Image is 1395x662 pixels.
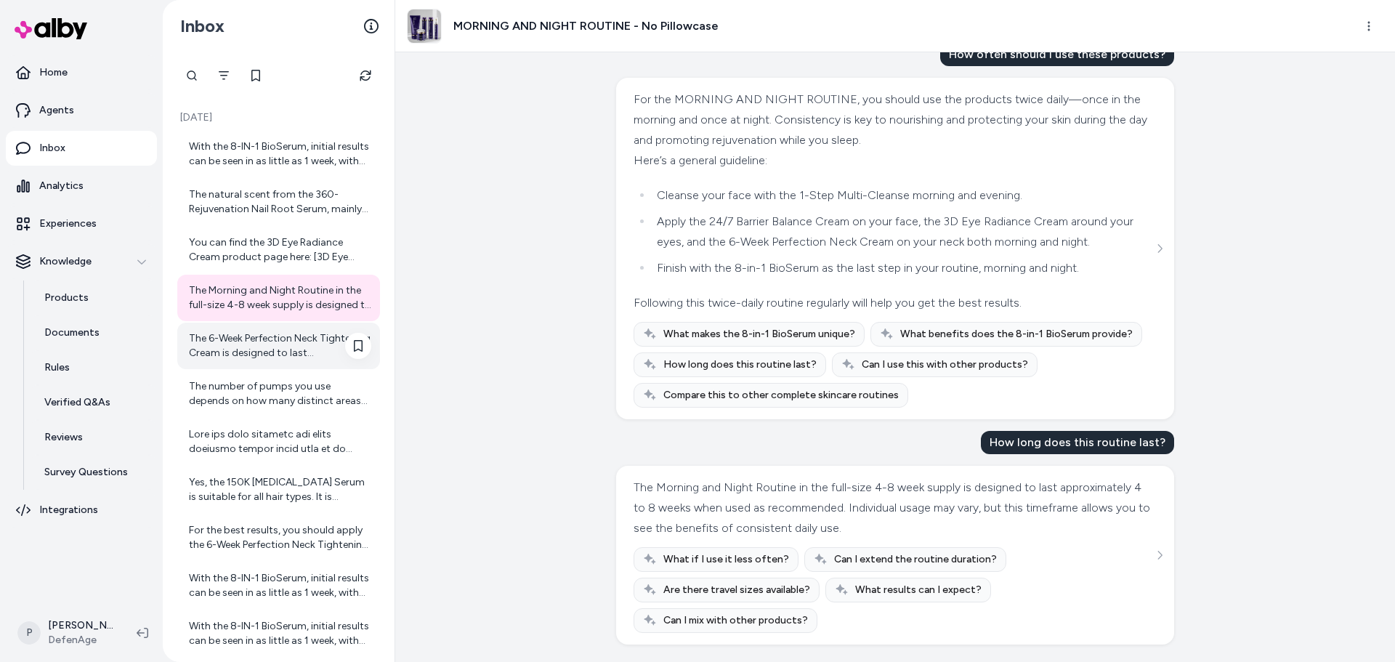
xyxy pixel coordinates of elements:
span: Can I mix with other products? [663,613,808,628]
p: [PERSON_NAME] [48,618,113,633]
li: Finish with the 8-in-1 BioSerum as the last step in your routine, morning and night. [652,258,1153,278]
a: The natural scent from the 360-Rejuvenation Nail Root Serum, mainly due to the amino acid Methion... [177,179,380,225]
a: Agents [6,93,157,128]
button: Refresh [351,61,380,90]
li: Cleanse your face with the 1-Step Multi-Cleanse morning and evening. [652,185,1153,206]
div: The Morning and Night Routine in the full-size 4-8 week supply is designed to last approximately ... [634,477,1153,538]
p: Analytics [39,179,84,193]
p: Rules [44,360,70,375]
li: Apply the 24/7 Barrier Balance Cream on your face, the 3D Eye Radiance Cream around your eyes, an... [652,211,1153,252]
a: Analytics [6,169,157,203]
a: You can find the 3D Eye Radiance Cream product page here: [3D Eye Radiance Cream]([URL][DOMAIN_NA... [177,227,380,273]
div: The number of pumps you use depends on how many distinct areas you want to treat on your scalp or... [189,379,371,408]
div: Following this twice-daily routine regularly will help you get the best results. [634,293,1153,313]
a: Lore ips dolo sitametc adi elits doeiusmo tempor incid utla et do magnaaliquae ad min 957V Quis N... [177,419,380,465]
span: Can I extend the routine duration? [834,552,997,567]
h2: Inbox [180,15,225,37]
p: Documents [44,326,100,340]
p: [DATE] [177,110,380,125]
a: Integrations [6,493,157,528]
p: Agents [39,103,74,118]
button: Knowledge [6,244,157,279]
a: Rules [30,350,157,385]
p: Products [44,291,89,305]
p: Reviews [44,430,83,445]
span: What results can I expect? [855,583,982,597]
a: With the 8-IN-1 BioSerum, initial results can be seen in as little as 1 week, with the full range... [177,562,380,609]
p: Inbox [39,141,65,156]
div: For the MORNING AND NIGHT ROUTINE, you should use the products twice daily—once in the morning an... [634,89,1153,150]
a: Yes, the 150K [MEDICAL_DATA] Serum is suitable for all hair types. It is designed to be gentle an... [177,467,380,513]
div: The Morning and Night Routine in the full-size 4-8 week supply is designed to last approximately ... [189,283,371,312]
div: For the best results, you should apply the 6-Week Perfection Neck Tightening Cream twice daily, i... [189,523,371,552]
a: The 6-Week Perfection Neck Tightening Cream is designed to last approximately six weeks when used... [177,323,380,369]
a: Documents [30,315,157,350]
button: See more [1151,240,1168,257]
div: With the 8-IN-1 BioSerum, initial results can be seen in as little as 1 week, with the full range... [189,140,371,169]
p: Integrations [39,503,98,517]
a: The Morning and Night Routine in the full-size 4-8 week supply is designed to last approximately ... [177,275,380,321]
p: Survey Questions [44,465,128,480]
a: Reviews [30,420,157,455]
a: Experiences [6,206,157,241]
button: Filter [209,61,238,90]
div: The 6-Week Perfection Neck Tightening Cream is designed to last approximately six weeks when used... [189,331,371,360]
h3: MORNING AND NIGHT ROUTINE - No Pillowcase [453,17,719,35]
a: Verified Q&As [30,385,157,420]
div: How often should I use these products? [940,43,1174,66]
a: Products [30,280,157,315]
div: The natural scent from the 360-Rejuvenation Nail Root Serum, mainly due to the amino acid Methion... [189,187,371,217]
div: Lore ips dolo sitametc adi elits doeiusmo tempor incid utla et do magnaaliquae ad min 957V Quis N... [189,427,371,456]
span: How long does this routine last? [663,358,817,372]
div: You can find the 3D Eye Radiance Cream product page here: [3D Eye Radiance Cream]([URL][DOMAIN_NA... [189,235,371,265]
a: Survey Questions [30,455,157,490]
span: P [17,621,41,645]
div: With the 8-IN-1 BioSerum, initial results can be seen in as little as 1 week, with the full range... [189,571,371,600]
div: Yes, the 150K [MEDICAL_DATA] Serum is suitable for all hair types. It is designed to be gentle an... [189,475,371,504]
button: P[PERSON_NAME]DefenAge [9,610,125,656]
span: What if I use it less often? [663,552,789,567]
a: With the 8-IN-1 BioSerum, initial results can be seen in as little as 1 week, with the full range... [177,610,380,657]
p: Home [39,65,68,80]
img: am-pm-v2.jpg [408,9,441,43]
div: Here’s a general guideline: [634,150,1153,171]
a: The number of pumps you use depends on how many distinct areas you want to treat on your scalp or... [177,371,380,417]
span: What makes the 8-in-1 BioSerum unique? [663,327,855,342]
span: Are there travel sizes available? [663,583,810,597]
p: Verified Q&As [44,395,110,410]
button: See more [1151,546,1168,564]
div: How long does this routine last? [981,431,1174,454]
a: Inbox [6,131,157,166]
p: Experiences [39,217,97,231]
img: alby Logo [15,18,87,39]
span: What benefits does the 8-in-1 BioSerum provide? [900,327,1133,342]
span: Compare this to other complete skincare routines [663,388,899,403]
span: DefenAge [48,633,113,647]
div: With the 8-IN-1 BioSerum, initial results can be seen in as little as 1 week, with the full range... [189,619,371,648]
a: With the 8-IN-1 BioSerum, initial results can be seen in as little as 1 week, with the full range... [177,131,380,177]
a: For the best results, you should apply the 6-Week Perfection Neck Tightening Cream twice daily, i... [177,514,380,561]
p: Knowledge [39,254,92,269]
span: Can I use this with other products? [862,358,1028,372]
a: Home [6,55,157,90]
